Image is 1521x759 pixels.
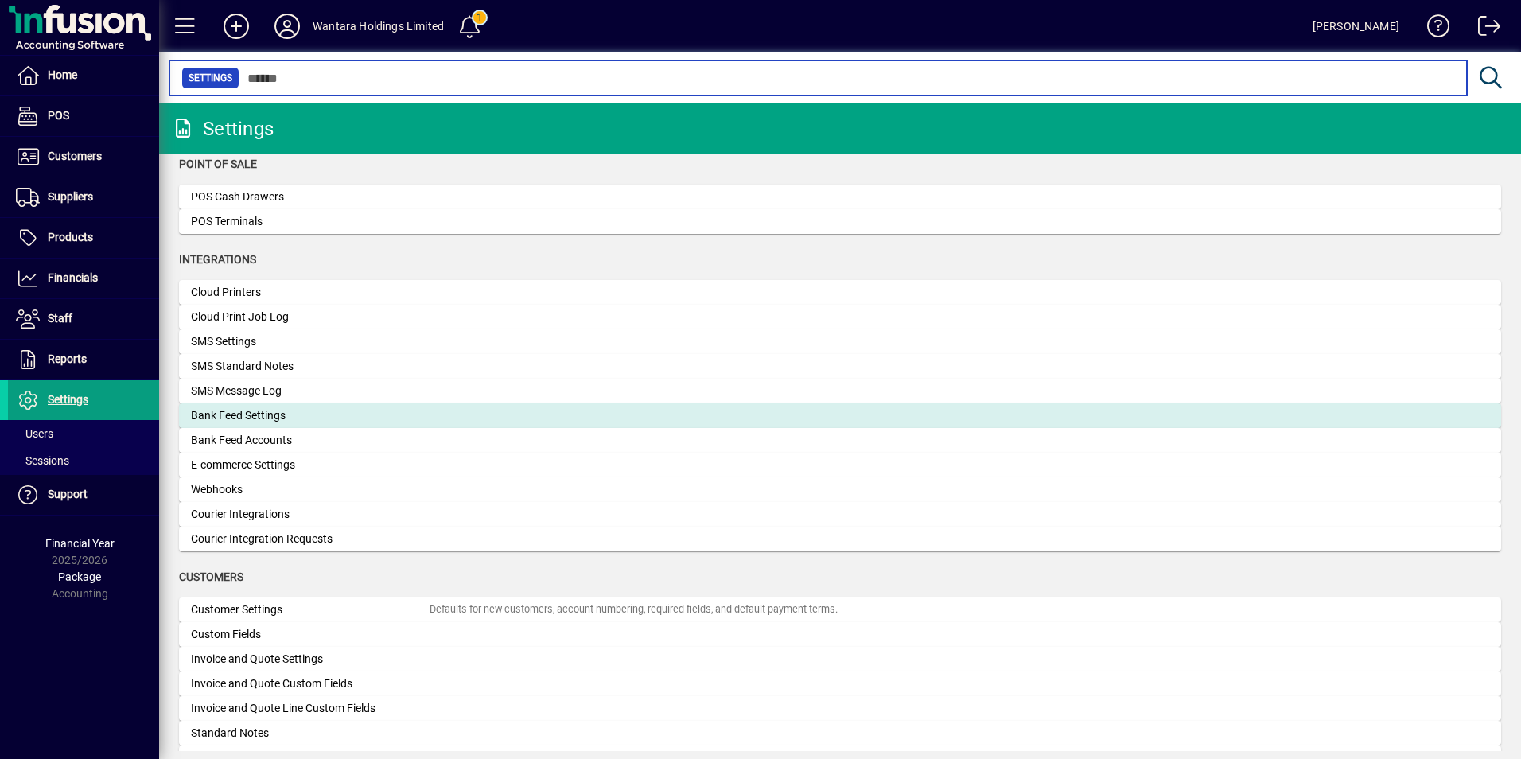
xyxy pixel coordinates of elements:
span: Integrations [179,253,256,266]
a: E-commerce Settings [179,453,1501,477]
a: Webhooks [179,477,1501,502]
a: Staff [8,299,159,339]
button: Add [211,12,262,41]
a: SMS Message Log [179,379,1501,403]
div: Invoice and Quote Settings [191,651,430,668]
span: Home [48,68,77,81]
div: Webhooks [191,481,430,498]
div: Standard Notes [191,725,430,741]
a: Invoice and Quote Settings [179,647,1501,671]
a: Bank Feed Accounts [179,428,1501,453]
a: SMS Standard Notes [179,354,1501,379]
a: Customers [8,137,159,177]
a: Invoice and Quote Custom Fields [179,671,1501,696]
span: Settings [48,393,88,406]
a: Logout [1466,3,1501,55]
a: Reports [8,340,159,379]
div: Customer Settings [191,601,430,618]
button: Profile [262,12,313,41]
a: Courier Integration Requests [179,527,1501,551]
a: Products [8,218,159,258]
a: Standard Notes [179,721,1501,745]
a: Users [8,420,159,447]
a: Customer SettingsDefaults for new customers, account numbering, required fields, and default paym... [179,597,1501,622]
div: Cloud Print Job Log [191,309,430,325]
a: Bank Feed Settings [179,403,1501,428]
div: [PERSON_NAME] [1313,14,1399,39]
a: Custom Fields [179,622,1501,647]
span: Support [48,488,88,500]
a: SMS Settings [179,329,1501,354]
div: Invoice and Quote Line Custom Fields [191,700,430,717]
div: Settings [171,116,274,142]
div: Defaults for new customers, account numbering, required fields, and default payment terms. [430,602,838,617]
a: Cloud Print Job Log [179,305,1501,329]
div: SMS Standard Notes [191,358,430,375]
div: SMS Settings [191,333,430,350]
a: POS Cash Drawers [179,185,1501,209]
a: Support [8,475,159,515]
div: Bank Feed Settings [191,407,430,424]
span: Point of Sale [179,158,257,170]
span: Financials [48,271,98,284]
span: Package [58,570,101,583]
span: Users [16,427,53,440]
span: Customers [48,150,102,162]
a: POS [8,96,159,136]
a: Courier Integrations [179,502,1501,527]
span: Customers [179,570,243,583]
div: Courier Integration Requests [191,531,430,547]
div: POS Cash Drawers [191,189,430,205]
div: Invoice and Quote Custom Fields [191,675,430,692]
a: Invoice and Quote Line Custom Fields [179,696,1501,721]
a: Knowledge Base [1415,3,1450,55]
a: POS Terminals [179,209,1501,234]
span: Staff [48,312,72,325]
div: POS Terminals [191,213,430,230]
div: Cloud Printers [191,284,430,301]
span: Products [48,231,93,243]
a: Cloud Printers [179,280,1501,305]
span: Suppliers [48,190,93,203]
span: Sessions [16,454,69,467]
div: SMS Message Log [191,383,430,399]
span: POS [48,109,69,122]
div: E-commerce Settings [191,457,430,473]
div: Bank Feed Accounts [191,432,430,449]
a: Suppliers [8,177,159,217]
a: Home [8,56,159,95]
div: Wantara Holdings Limited [313,14,444,39]
a: Financials [8,259,159,298]
span: Financial Year [45,537,115,550]
div: Courier Integrations [191,506,430,523]
a: Sessions [8,447,159,474]
span: Reports [48,352,87,365]
div: Custom Fields [191,626,430,643]
span: Settings [189,70,232,86]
